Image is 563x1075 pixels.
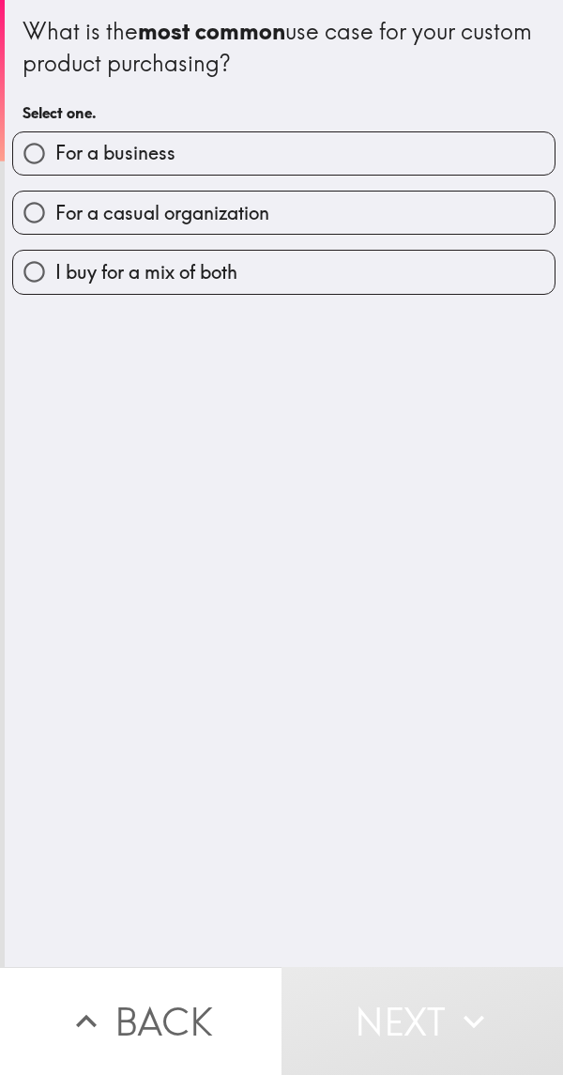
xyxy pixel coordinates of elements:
span: I buy for a mix of both [55,259,237,285]
button: For a business [13,132,555,175]
span: For a casual organization [55,200,269,226]
button: I buy for a mix of both [13,251,555,293]
h6: Select one. [23,102,545,123]
button: For a casual organization [13,192,555,234]
button: Next [281,967,563,1075]
div: What is the use case for your custom product purchasing? [23,16,545,79]
span: For a business [55,140,175,166]
b: most common [138,17,285,45]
